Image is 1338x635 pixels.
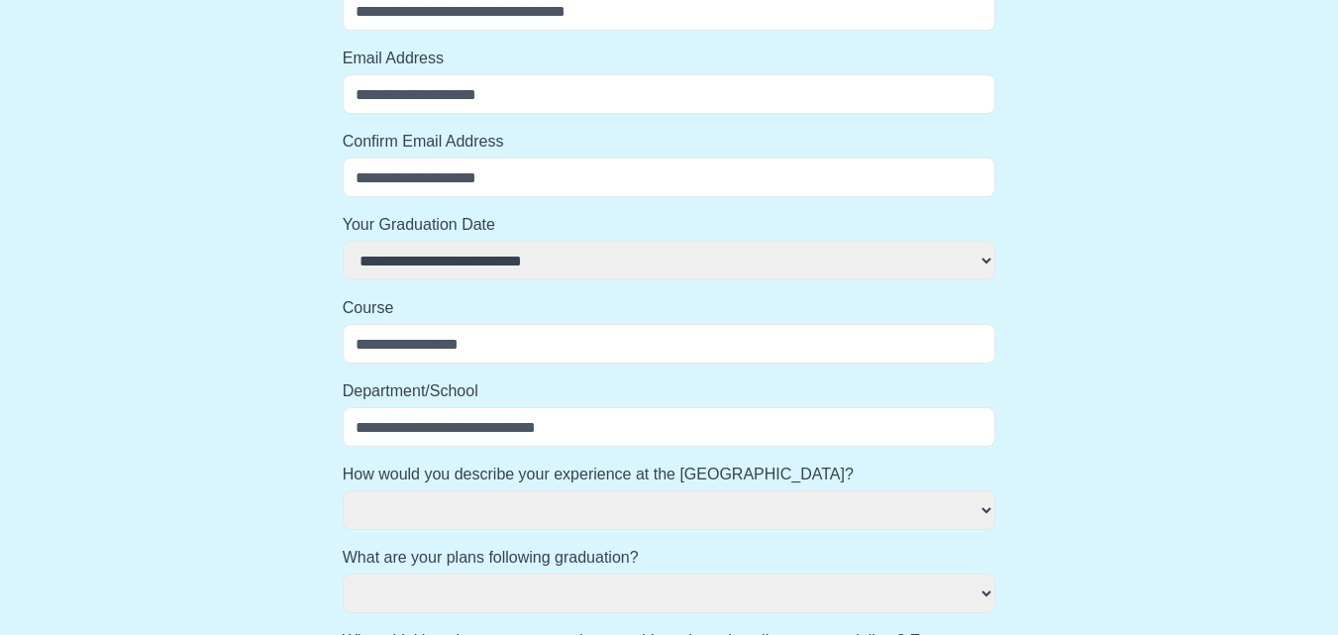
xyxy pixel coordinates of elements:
[343,213,996,237] label: Your Graduation Date
[343,379,996,403] label: Department/School
[343,296,996,320] label: Course
[343,546,996,570] label: What are your plans following graduation?
[343,463,996,486] label: How would you describe your experience at the [GEOGRAPHIC_DATA]?
[343,47,996,70] label: Email Address
[343,130,996,154] label: Confirm Email Address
